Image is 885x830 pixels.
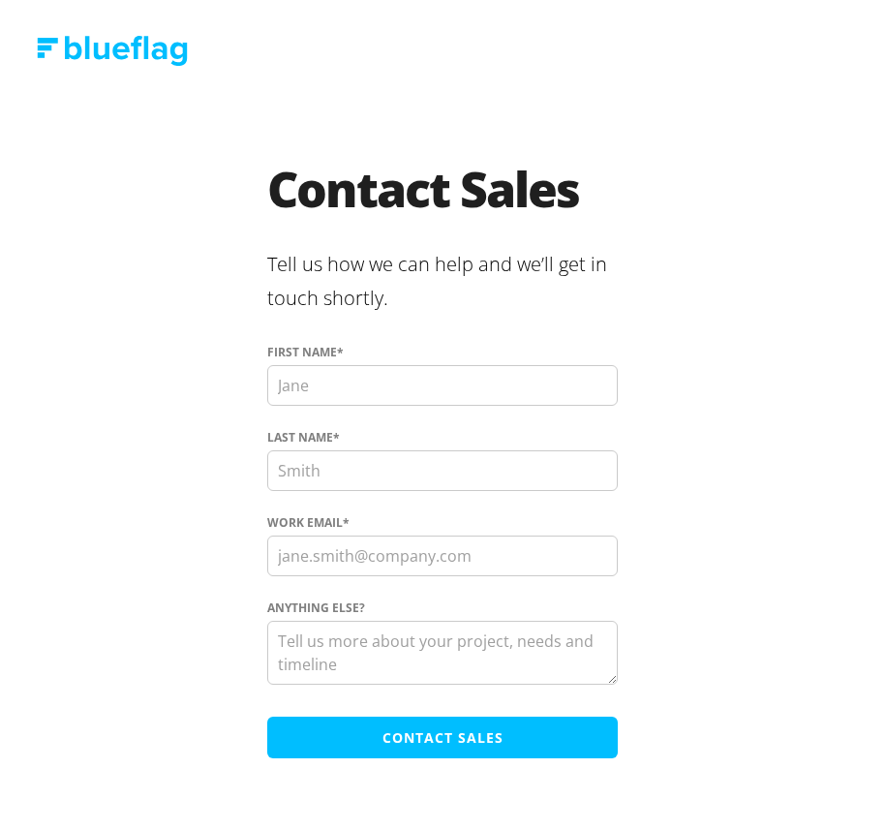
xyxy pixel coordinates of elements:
span: First name [267,344,337,361]
input: jane.smith@company.com [267,536,618,576]
span: Work Email [267,514,343,532]
h2: Tell us how we can help and we’ll get in touch shortly. [267,242,618,324]
input: Smith [267,450,618,491]
img: Blue Flag logo [37,36,188,66]
h1: Contact Sales [267,165,618,242]
input: Contact Sales [267,717,618,758]
span: Anything else? [267,599,365,617]
input: Jane [267,365,618,406]
span: Last name [267,429,333,446]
